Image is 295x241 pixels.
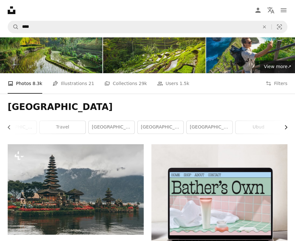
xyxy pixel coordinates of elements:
[266,73,287,94] button: Filters
[277,4,290,17] button: Menu
[260,60,295,73] a: View more↗
[280,121,287,134] button: scroll list to the right
[8,21,19,33] button: Search Unsplash
[89,121,134,134] a: [GEOGRAPHIC_DATA]
[272,21,287,33] button: Visual search
[264,4,277,17] button: Language
[52,73,94,94] a: Illustrations 21
[251,4,264,17] a: Log in / Sign up
[40,121,85,134] a: travel
[257,21,271,33] button: Clear
[8,144,144,235] img: a group of pagodas sitting on top of a body of water
[187,121,232,134] a: [GEOGRAPHIC_DATA]
[138,121,183,134] a: [GEOGRAPHIC_DATA][DEMOGRAPHIC_DATA]
[157,73,189,94] a: Users 1.5k
[8,186,144,192] a: a group of pagodas sitting on top of a body of water
[235,121,281,134] a: ubud
[8,6,15,14] a: Home — Unsplash
[8,121,15,134] button: scroll list to the left
[8,20,287,33] form: Find visuals sitewide
[8,101,287,113] h1: [GEOGRAPHIC_DATA]
[89,80,94,87] span: 21
[264,64,291,69] span: View more ↗
[179,80,189,87] span: 1.5k
[104,73,147,94] a: Collections 29k
[103,5,205,73] img: Beautiful rice terraces, Ubud, Bali, Indonesia
[139,80,147,87] span: 29k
